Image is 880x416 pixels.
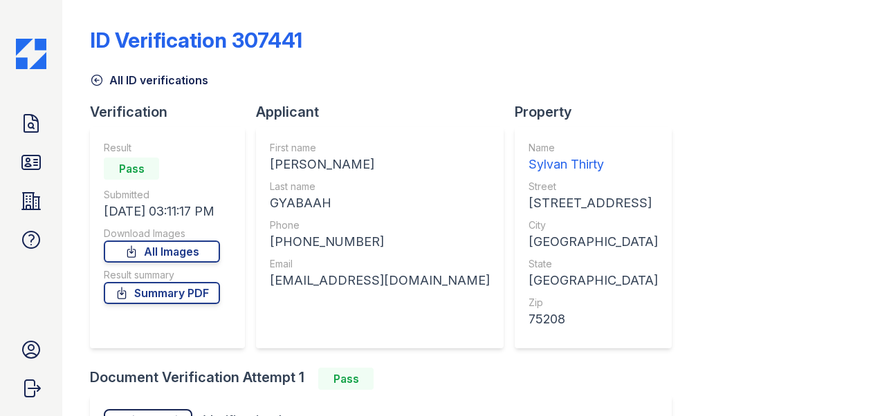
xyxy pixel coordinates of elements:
[529,218,658,232] div: City
[529,296,658,310] div: Zip
[90,368,683,390] div: Document Verification Attempt 1
[529,310,658,329] div: 75208
[270,232,490,252] div: [PHONE_NUMBER]
[104,202,220,221] div: [DATE] 03:11:17 PM
[270,180,490,193] div: Last name
[104,141,220,155] div: Result
[529,232,658,252] div: [GEOGRAPHIC_DATA]
[104,282,220,304] a: Summary PDF
[270,155,490,174] div: [PERSON_NAME]
[270,271,490,290] div: [EMAIL_ADDRESS][DOMAIN_NAME]
[256,102,515,122] div: Applicant
[90,102,256,122] div: Verification
[529,141,658,155] div: Name
[318,368,374,390] div: Pass
[529,193,658,213] div: [STREET_ADDRESS]
[104,158,159,180] div: Pass
[90,28,302,53] div: ID Verification 307441
[270,141,490,155] div: First name
[529,180,658,193] div: Street
[104,240,220,263] a: All Images
[16,39,46,69] img: CE_Icon_Blue-c292c112584629df590d857e76928e9f676e5b41ef8f769ba2f05ee15b207248.png
[515,102,683,122] div: Property
[104,268,220,282] div: Result summary
[104,227,220,240] div: Download Images
[90,72,208,88] a: All ID verifications
[270,218,490,232] div: Phone
[270,193,490,213] div: GYABAAH
[529,141,658,174] a: Name Sylvan Thirty
[529,257,658,271] div: State
[529,271,658,290] div: [GEOGRAPHIC_DATA]
[104,188,220,202] div: Submitted
[529,155,658,174] div: Sylvan Thirty
[270,257,490,271] div: Email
